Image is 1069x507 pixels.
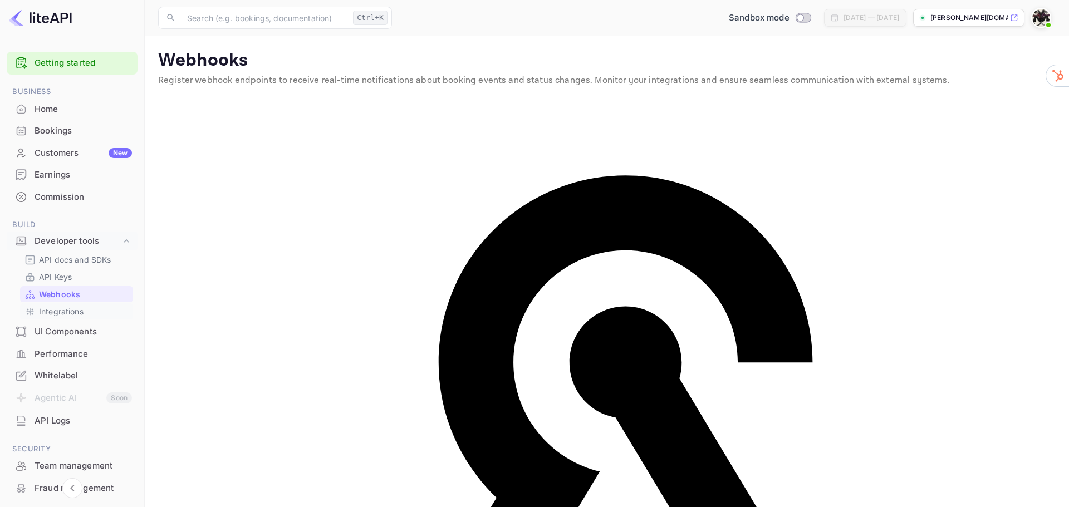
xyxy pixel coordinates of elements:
button: Collapse navigation [62,478,82,498]
span: Security [7,443,138,455]
div: Home [35,103,132,116]
p: Register webhook endpoints to receive real-time notifications about booking events and status cha... [158,74,1056,87]
div: Fraud management [35,482,132,495]
a: CustomersNew [7,142,138,163]
span: Build [7,219,138,231]
div: Ctrl+K [353,11,388,25]
img: LiteAPI logo [9,9,72,27]
p: Webhooks [39,288,80,300]
div: Developer tools [7,232,138,251]
div: Whitelabel [35,370,132,382]
div: CustomersNew [7,142,138,164]
a: Fraud management [7,478,138,498]
div: Team management [7,455,138,477]
a: Performance [7,343,138,364]
div: UI Components [7,321,138,343]
a: Whitelabel [7,365,138,386]
a: API Logs [7,410,138,431]
div: Home [7,99,138,120]
div: Whitelabel [7,365,138,387]
a: Home [7,99,138,119]
div: Commission [7,186,138,208]
div: Team management [35,460,132,472]
div: API Keys [20,269,133,285]
p: API docs and SDKs [39,254,111,265]
div: API Logs [7,410,138,432]
div: UI Components [35,326,132,338]
div: Bookings [7,120,138,142]
div: Performance [7,343,138,365]
a: API Keys [24,271,129,283]
div: Getting started [7,52,138,75]
div: Webhooks [20,286,133,302]
p: Integrations [39,306,84,317]
input: Search (e.g. bookings, documentation) [180,7,349,29]
div: Earnings [35,169,132,181]
div: Developer tools [35,235,121,248]
div: API Logs [35,415,132,427]
div: Fraud management [7,478,138,499]
div: [DATE] — [DATE] [844,13,899,23]
a: API docs and SDKs [24,254,129,265]
div: Customers [35,147,132,160]
a: Getting started [35,57,132,70]
div: Integrations [20,303,133,319]
div: Performance [35,348,132,361]
div: New [109,148,132,158]
p: API Keys [39,271,72,283]
div: Earnings [7,164,138,186]
div: Bookings [35,125,132,137]
a: Bookings [7,120,138,141]
a: Webhooks [24,288,129,300]
p: [PERSON_NAME][DOMAIN_NAME]... [930,13,1008,23]
div: Commission [35,191,132,204]
div: Switch to Production mode [724,12,815,24]
div: API docs and SDKs [20,252,133,268]
span: Business [7,86,138,98]
span: Sandbox mode [729,12,790,24]
a: Team management [7,455,138,476]
a: Integrations [24,306,129,317]
a: UI Components [7,321,138,342]
p: Webhooks [158,50,1056,72]
img: Umar Mohammed [1032,9,1050,27]
a: Earnings [7,164,138,185]
a: Commission [7,186,138,207]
